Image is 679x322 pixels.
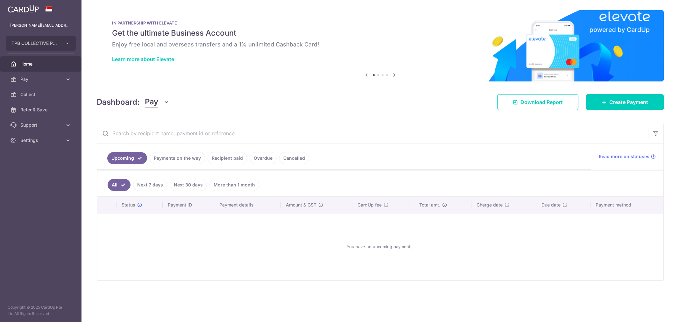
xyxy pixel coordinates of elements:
span: Home [20,61,62,67]
span: Due date [541,202,561,208]
a: Recipient paid [208,152,247,164]
button: Pay [145,96,169,108]
p: IN PARTNERSHIP WITH ELEVATE [112,20,648,25]
span: Pay [20,76,62,82]
span: Collect [20,91,62,98]
h5: Get the ultimate Business Account [112,28,648,38]
span: Download Report [520,98,563,106]
th: Payment method [591,197,663,213]
h4: Dashboard: [97,96,140,108]
span: Pay [145,96,158,108]
a: Upcoming [107,152,147,164]
span: Support [20,122,62,128]
a: Create Payment [586,94,664,110]
th: Payment details [214,197,281,213]
span: Refer & Save [20,107,62,113]
input: Search by recipient name, payment id or reference [97,123,648,143]
th: Payment ID [163,197,214,213]
p: [PERSON_NAME][EMAIL_ADDRESS][DOMAIN_NAME] [10,22,71,29]
button: TPB COLLECTIVE PTE. LTD. [6,36,76,51]
a: All [108,179,131,191]
span: Amount & GST [286,202,316,208]
span: Total amt. [419,202,440,208]
img: Renovation banner [97,10,664,81]
span: Create Payment [609,98,648,106]
a: Overdue [250,152,277,164]
a: Learn more about Elevate [112,56,174,62]
span: CardUp fee [357,202,382,208]
span: Charge date [477,202,503,208]
span: TPB COLLECTIVE PTE. LTD. [11,40,59,46]
a: Cancelled [279,152,309,164]
img: CardUp [8,5,39,13]
a: Next 30 days [170,179,207,191]
div: You have no upcoming payments. [105,219,655,275]
a: Read more on statuses [599,153,656,160]
a: Next 7 days [133,179,167,191]
span: Read more on statuses [599,153,649,160]
span: Settings [20,137,62,143]
span: Status [122,202,135,208]
a: Payments on the way [150,152,205,164]
a: Download Report [497,94,578,110]
h6: Enjoy free local and overseas transfers and a 1% unlimited Cashback Card! [112,41,648,48]
a: More than 1 month [209,179,259,191]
